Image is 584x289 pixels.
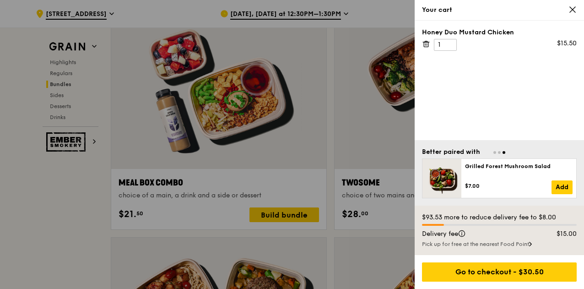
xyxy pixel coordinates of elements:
div: $15.00 [541,229,583,239]
span: Go to slide 2 [498,151,501,154]
div: Go to checkout - $30.50 [422,262,577,282]
div: Honey Duo Mustard Chicken [422,28,577,37]
div: Your cart [422,5,577,15]
a: Add [552,180,573,194]
div: $7.00 [465,182,552,190]
div: $93.53 more to reduce delivery fee to $8.00 [422,213,577,222]
div: Pick up for free at the nearest Food Point [422,240,577,248]
span: Go to slide 1 [493,151,496,154]
div: Delivery fee [416,229,541,239]
span: Go to slide 3 [503,151,505,154]
div: Better paired with [422,147,480,157]
div: $15.50 [557,39,577,48]
div: Grilled Forest Mushroom Salad [465,163,573,170]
